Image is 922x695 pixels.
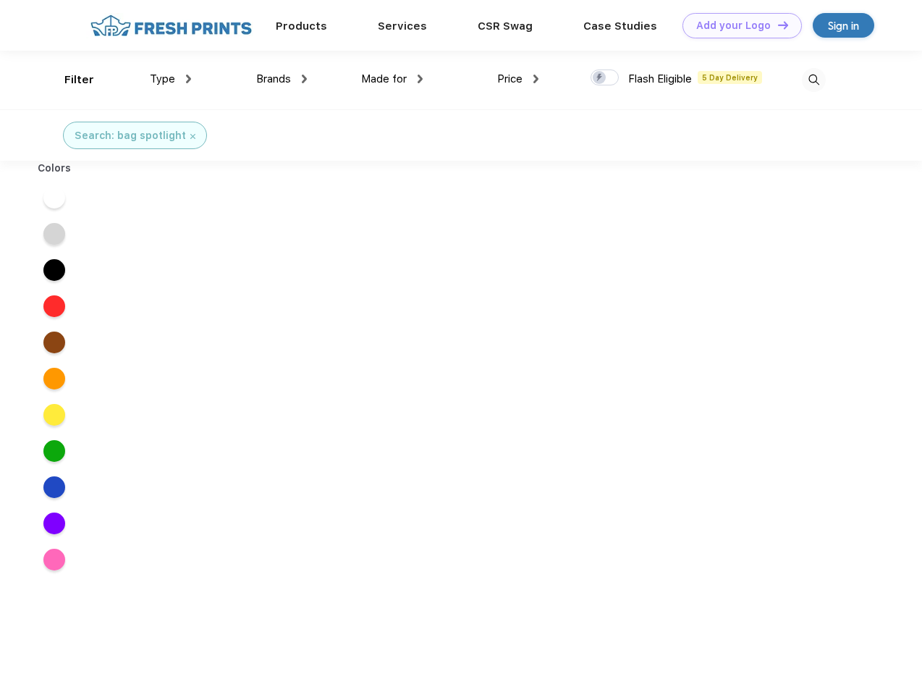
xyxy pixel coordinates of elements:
[64,72,94,88] div: Filter
[418,75,423,83] img: dropdown.png
[86,13,256,38] img: fo%20logo%202.webp
[27,161,83,176] div: Colors
[150,72,175,85] span: Type
[190,134,195,139] img: filter_cancel.svg
[276,20,327,33] a: Products
[802,68,826,92] img: desktop_search.svg
[302,75,307,83] img: dropdown.png
[497,72,523,85] span: Price
[628,72,692,85] span: Flash Eligible
[533,75,538,83] img: dropdown.png
[778,21,788,29] img: DT
[186,75,191,83] img: dropdown.png
[813,13,874,38] a: Sign in
[75,128,186,143] div: Search: bag spotlight
[828,17,859,34] div: Sign in
[698,71,762,84] span: 5 Day Delivery
[361,72,407,85] span: Made for
[696,20,771,32] div: Add your Logo
[256,72,291,85] span: Brands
